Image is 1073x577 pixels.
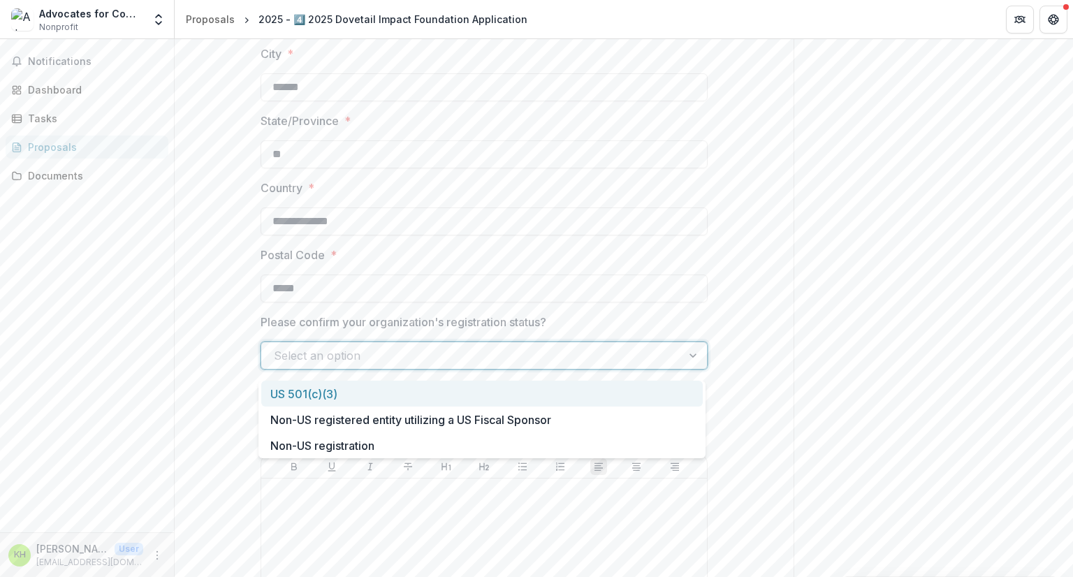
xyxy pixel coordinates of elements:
[666,458,683,475] button: Align Right
[180,9,533,29] nav: breadcrumb
[6,164,168,187] a: Documents
[628,458,645,475] button: Align Center
[590,458,607,475] button: Align Left
[258,381,706,458] div: Select options list
[149,547,166,564] button: More
[1039,6,1067,34] button: Get Help
[1006,6,1034,34] button: Partners
[362,458,379,475] button: Italicize
[261,381,703,407] div: US 501(c)(3)
[476,458,492,475] button: Heading 2
[438,458,455,475] button: Heading 1
[323,458,340,475] button: Underline
[261,247,325,263] p: Postal Code
[6,50,168,73] button: Notifications
[36,541,109,556] p: [PERSON_NAME]
[286,458,302,475] button: Bold
[258,12,527,27] div: 2025 - 4️⃣ 2025 Dovetail Impact Foundation Application
[28,168,157,183] div: Documents
[28,140,157,154] div: Proposals
[261,314,546,330] p: Please confirm your organization's registration status?
[186,12,235,27] div: Proposals
[400,458,416,475] button: Strike
[28,111,157,126] div: Tasks
[14,550,26,560] div: Kimber Hartmann
[261,45,282,62] p: City
[28,56,163,68] span: Notifications
[28,82,157,97] div: Dashboard
[261,407,703,432] div: Non-US registered entity utilizing a US Fiscal Sponsor
[6,136,168,159] a: Proposals
[115,543,143,555] p: User
[11,8,34,31] img: Advocates for Community Transformation
[149,6,168,34] button: Open entity switcher
[6,78,168,101] a: Dashboard
[6,107,168,130] a: Tasks
[261,432,703,458] div: Non-US registration
[36,556,143,569] p: [EMAIL_ADDRESS][DOMAIN_NAME]
[39,6,143,21] div: Advocates for Community Transformation
[261,180,302,196] p: Country
[39,21,78,34] span: Nonprofit
[261,112,339,129] p: State/Province
[552,458,569,475] button: Ordered List
[514,458,531,475] button: Bullet List
[180,9,240,29] a: Proposals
